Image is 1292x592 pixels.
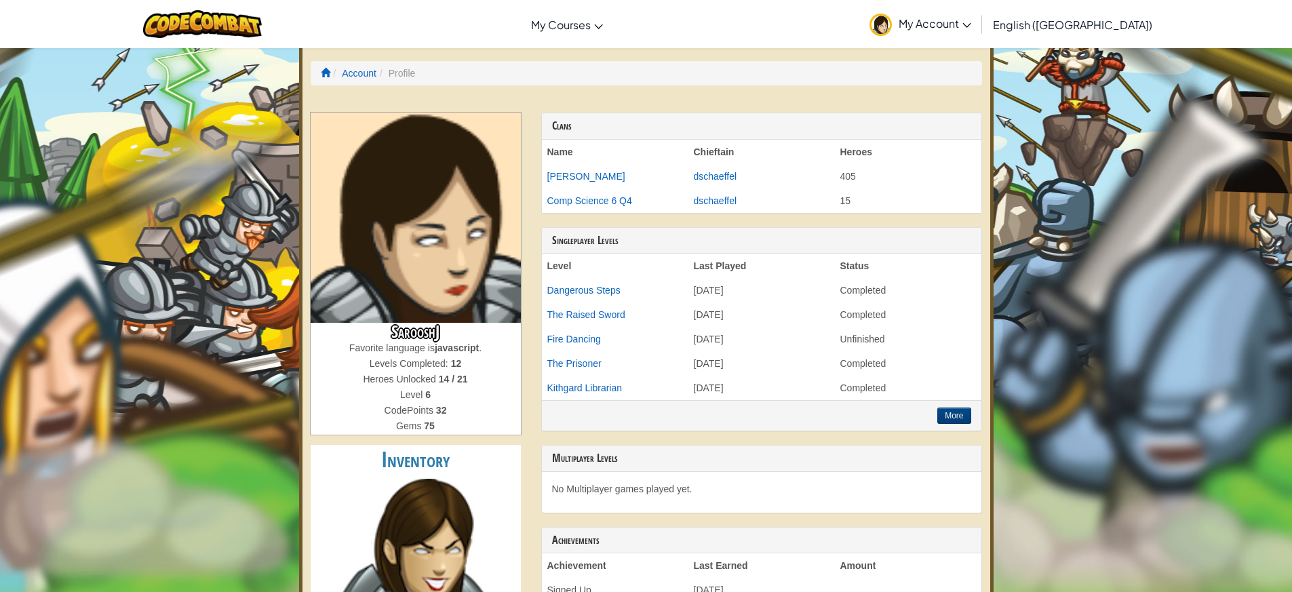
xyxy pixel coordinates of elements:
a: My Courses [524,6,610,43]
td: Unfinished [835,327,981,351]
a: The Prisoner [547,358,602,369]
th: Achievement [542,553,688,578]
h2: Inventory [311,445,521,475]
a: dschaeffel [694,171,737,182]
th: Level [542,254,688,278]
td: [DATE] [688,327,835,351]
th: Name [542,140,688,164]
td: [DATE] [688,278,835,302]
a: English ([GEOGRAPHIC_DATA]) [986,6,1159,43]
td: [DATE] [688,351,835,376]
span: My Account [899,16,971,31]
th: Heroes [835,140,981,164]
h3: Clans [552,120,971,132]
th: Last Played [688,254,835,278]
td: Completed [835,351,981,376]
a: Account [342,68,376,79]
a: [PERSON_NAME] [547,171,625,182]
span: Heroes Unlocked [363,374,438,384]
span: My Courses [531,18,591,32]
strong: 75 [424,420,435,431]
strong: 6 [425,389,431,400]
td: Completed [835,376,981,400]
span: Favorite language is [349,342,435,353]
span: Gems [396,420,424,431]
h3: Singleplayer Levels [552,235,971,247]
td: 15 [835,189,981,213]
a: Kithgard Librarian [547,382,623,393]
th: Amount [835,553,981,578]
span: CodePoints [385,405,436,416]
th: Last Earned [688,553,835,578]
td: [DATE] [688,376,835,400]
strong: javascript [435,342,479,353]
span: Levels Completed: [370,358,451,369]
a: Dangerous Steps [547,285,621,296]
img: CodeCombat logo [143,10,262,38]
button: More [937,408,971,424]
p: No Multiplayer games played yet. [552,482,971,496]
a: Fire Dancing [547,334,601,344]
h3: Achievements [552,534,971,547]
td: Completed [835,302,981,327]
td: Completed [835,278,981,302]
td: 405 [835,164,981,189]
a: dschaeffel [694,195,737,206]
a: The Raised Sword [547,309,625,320]
span: . [479,342,482,353]
li: Profile [376,66,415,80]
a: Comp Science 6 Q4 [547,195,632,206]
h3: Multiplayer Levels [552,452,971,465]
span: English ([GEOGRAPHIC_DATA]) [993,18,1152,32]
td: [DATE] [688,302,835,327]
th: Status [835,254,981,278]
strong: 32 [436,405,447,416]
strong: 12 [451,358,462,369]
strong: 14 / 21 [439,374,468,384]
th: Chieftain [688,140,835,164]
h3: SarooshJ [311,323,521,341]
a: My Account [863,3,978,45]
span: Level [400,389,425,400]
img: avatar [869,14,892,36]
